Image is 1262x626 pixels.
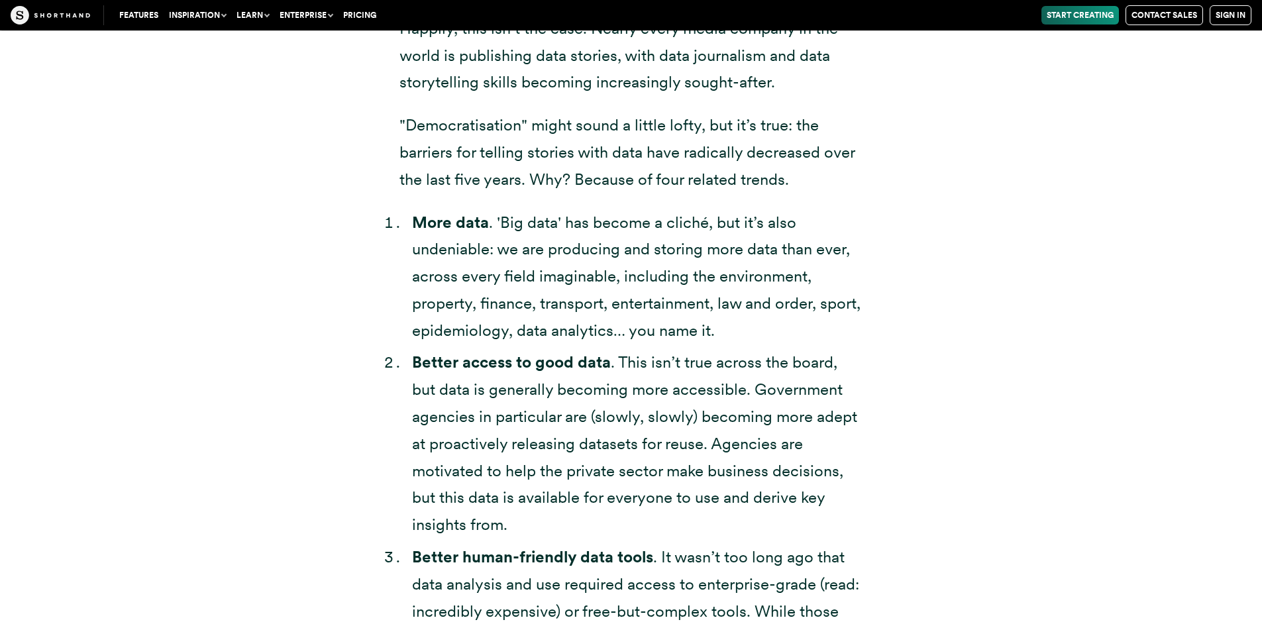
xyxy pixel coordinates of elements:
[231,6,274,25] button: Learn
[274,6,338,25] button: Enterprise
[1041,6,1119,25] a: Start Creating
[412,547,653,566] strong: Better human-friendly data tools
[399,15,863,96] p: Happily, this isn’t the case. Nearly every media company in the world is publishing data stories,...
[11,6,90,25] img: The Craft
[1126,5,1203,25] a: Contact Sales
[399,112,863,193] p: "Democratisation" might sound a little lofty, but it’s true: the barriers for telling stories wit...
[412,209,863,344] li: . 'Big data' has become a cliché, but it’s also undeniable: we are producing and storing more dat...
[1210,5,1251,25] a: Sign in
[412,349,863,539] li: . This isn’t true across the board, but data is generally becoming more accessible. Government ag...
[164,6,231,25] button: Inspiration
[412,352,611,372] strong: Better access to good data
[338,6,382,25] a: Pricing
[412,213,489,232] strong: More data
[114,6,164,25] a: Features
